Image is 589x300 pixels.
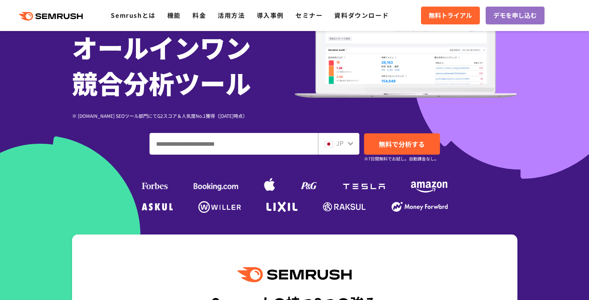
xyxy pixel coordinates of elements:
input: ドメイン、キーワードまたはURLを入力してください [150,133,318,154]
div: ※ [DOMAIN_NAME] SEOツール部門にてG2スコア＆人気度No.1獲得（[DATE]時点） [72,112,295,119]
span: 無料トライアル [429,10,472,21]
a: 無料で分析する [364,133,440,155]
a: セミナー [295,10,323,20]
span: デモを申し込む [493,10,537,21]
a: 料金 [192,10,206,20]
a: デモを申し込む [486,7,544,24]
a: 資料ダウンロード [334,10,389,20]
a: 活用方法 [218,10,245,20]
span: JP [336,138,343,148]
span: 無料で分析する [379,139,425,149]
a: 機能 [167,10,181,20]
small: ※7日間無料でお試し。自動課金なし。 [364,155,439,162]
a: 導入事例 [257,10,284,20]
h1: オールインワン 競合分析ツール [72,29,295,100]
a: Semrushとは [111,10,155,20]
a: 無料トライアル [421,7,480,24]
img: Semrush [237,267,351,282]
